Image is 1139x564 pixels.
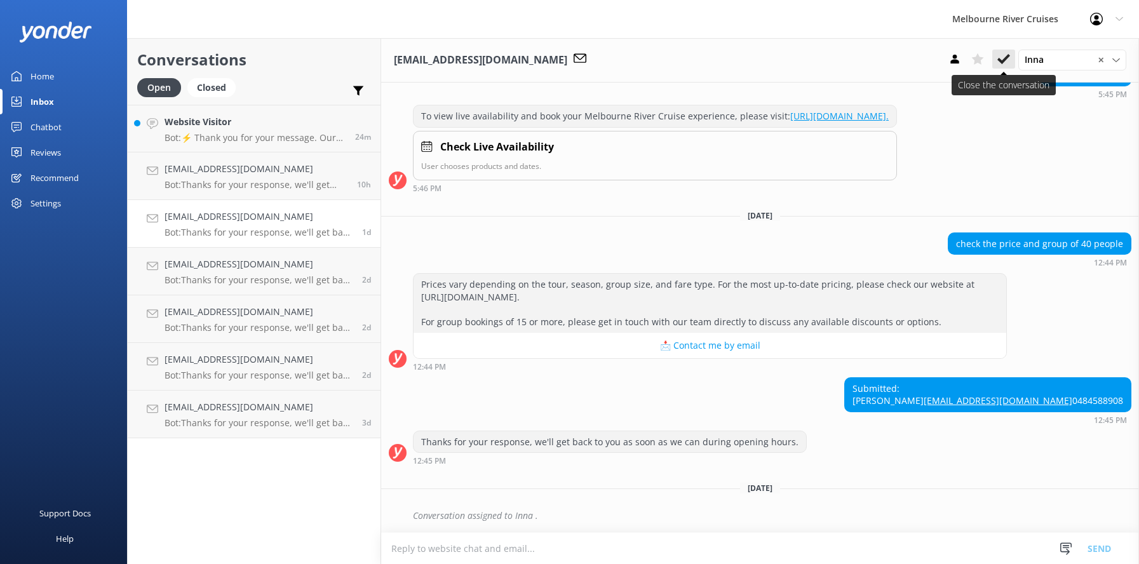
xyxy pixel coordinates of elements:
a: [EMAIL_ADDRESS][DOMAIN_NAME]Bot:Thanks for your response, we'll get back to you as soon as we can... [128,295,381,343]
p: Bot: Thanks for your response, we'll get back to you as soon as we can during opening hours. [165,227,353,238]
p: Bot: Thanks for your response, we'll get back to you as soon as we can during opening hours. [165,179,347,191]
div: Sep 12 2025 05:45pm (UTC +10:00) Australia/Sydney [1041,90,1131,98]
strong: 12:44 PM [413,363,446,371]
div: To view live availability and book your Melbourne River Cruise experience, please visit: [414,105,896,127]
div: Sep 12 2025 05:46pm (UTC +10:00) Australia/Sydney [413,184,897,192]
span: Inna [1025,53,1051,67]
strong: 5:46 PM [413,185,441,192]
h4: Website Visitor [165,115,346,129]
div: Support Docs [39,500,91,526]
strong: 12:45 PM [1094,417,1127,424]
div: Submitted: [PERSON_NAME] 0484588908 [845,378,1131,412]
div: Help [56,526,74,551]
p: Bot: Thanks for your response, we'll get back to you as soon as we can during opening hours. [165,370,353,381]
p: Bot: Thanks for your response, we'll get back to you as soon as we can during opening hours. [165,417,353,429]
span: ✕ [1098,54,1104,66]
div: check the price and group of 40 people [948,233,1131,255]
div: Open [137,78,181,97]
p: Bot: Thanks for your response, we'll get back to you as soon as we can during opening hours. [165,322,353,333]
div: Closed [187,78,236,97]
div: Sep 13 2025 12:45pm (UTC +10:00) Australia/Sydney [413,456,807,465]
h4: [EMAIL_ADDRESS][DOMAIN_NAME] [165,210,353,224]
div: Thanks for your response, we'll get back to you as soon as we can during opening hours. [414,431,806,453]
a: [EMAIL_ADDRESS][DOMAIN_NAME]Bot:Thanks for your response, we'll get back to you as soon as we can... [128,343,381,391]
p: Bot: Thanks for your response, we'll get back to you as soon as we can during opening hours. [165,274,353,286]
h3: [EMAIL_ADDRESS][DOMAIN_NAME] [394,52,567,69]
a: Closed [187,80,242,94]
div: Sep 13 2025 12:44pm (UTC +10:00) Australia/Sydney [948,258,1131,267]
span: [DATE] [740,483,780,493]
span: Sep 12 2025 04:37pm (UTC +10:00) Australia/Sydney [362,322,371,333]
h4: [EMAIL_ADDRESS][DOMAIN_NAME] [165,257,353,271]
a: [EMAIL_ADDRESS][DOMAIN_NAME]Bot:Thanks for your response, we'll get back to you as soon as we can... [128,248,381,295]
span: Sep 12 2025 05:14pm (UTC +10:00) Australia/Sydney [362,274,371,285]
h4: [EMAIL_ADDRESS][DOMAIN_NAME] [165,305,353,319]
span: Sep 12 2025 11:57am (UTC +10:00) Australia/Sydney [362,370,371,380]
a: [EMAIL_ADDRESS][DOMAIN_NAME]Bot:Thanks for your response, we'll get back to you as soon as we can... [128,391,381,438]
button: 📩 Contact me by email [414,333,1006,358]
div: Reviews [30,140,61,165]
a: [EMAIL_ADDRESS][DOMAIN_NAME]Bot:Thanks for your response, we'll get back to you as soon as we can... [128,200,381,248]
a: [EMAIL_ADDRESS][DOMAIN_NAME]Bot:Thanks for your response, we'll get back to you as soon as we can... [128,152,381,200]
a: Website VisitorBot:⚡ Thank you for your message. Our office hours are Mon - Fri 9.30am - 5pm. We'... [128,105,381,152]
div: Settings [30,191,61,216]
strong: 12:45 PM [413,457,446,465]
h4: [EMAIL_ADDRESS][DOMAIN_NAME] [165,352,353,366]
div: Inbox [30,89,54,114]
strong: 12:44 PM [1094,259,1127,267]
div: Conversation assigned to Inna . [413,505,1131,527]
div: Sep 13 2025 12:44pm (UTC +10:00) Australia/Sydney [413,362,1007,371]
h4: [EMAIL_ADDRESS][DOMAIN_NAME] [165,400,353,414]
div: Home [30,64,54,89]
img: yonder-white-logo.png [19,22,92,43]
span: Sep 13 2025 12:45pm (UTC +10:00) Australia/Sydney [362,227,371,238]
strong: 5:45 PM [1098,91,1127,98]
div: 2025-09-15T00:31:14.037 [389,505,1131,527]
h4: Check Live Availability [440,139,554,156]
h2: Conversations [137,48,371,72]
a: [URL][DOMAIN_NAME]. [790,110,889,122]
a: Open [137,80,187,94]
p: Bot: ⚡ Thank you for your message. Our office hours are Mon - Fri 9.30am - 5pm. We'll get back to... [165,132,346,144]
div: Sep 13 2025 12:45pm (UTC +10:00) Australia/Sydney [844,415,1131,424]
div: Prices vary depending on the tour, season, group size, and fare type. For the most up-to-date pri... [414,274,1006,332]
span: [DATE] [740,210,780,221]
span: Sep 11 2025 06:24pm (UTC +10:00) Australia/Sydney [362,417,371,428]
span: Sep 15 2025 11:14am (UTC +10:00) Australia/Sydney [355,131,371,142]
a: [EMAIL_ADDRESS][DOMAIN_NAME] [924,394,1072,406]
div: Assign User [1018,50,1126,70]
span: Sep 15 2025 12:47am (UTC +10:00) Australia/Sydney [357,179,371,190]
p: User chooses products and dates. [421,160,889,172]
div: Recommend [30,165,79,191]
h4: [EMAIL_ADDRESS][DOMAIN_NAME] [165,162,347,176]
div: Chatbot [30,114,62,140]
